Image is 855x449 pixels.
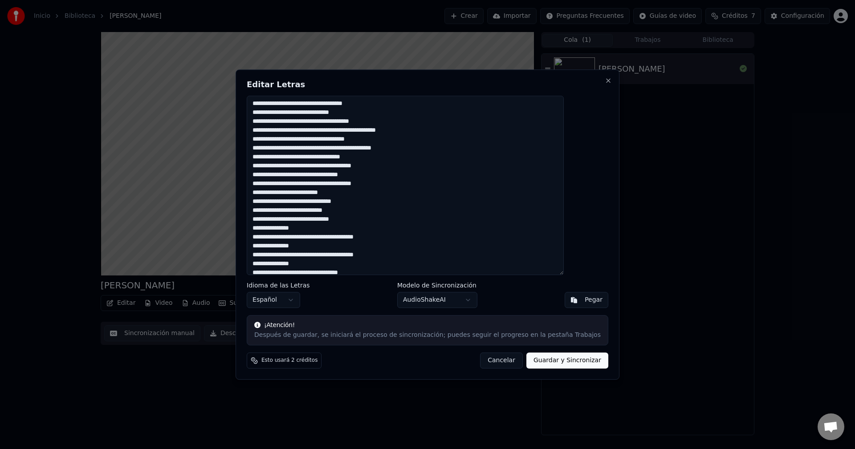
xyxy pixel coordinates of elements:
button: Cancelar [480,352,523,368]
button: Pegar [565,292,608,308]
label: Idioma de las Letras [247,282,310,288]
button: Guardar y Sincronizar [526,352,608,368]
div: Después de guardar, se iniciará el proceso de sincronización; puedes seguir el progreso en la pes... [254,331,601,340]
h2: Editar Letras [247,81,608,89]
div: Pegar [585,295,603,304]
span: Esto usará 2 créditos [261,357,318,364]
label: Modelo de Sincronización [397,282,477,288]
div: ¡Atención! [254,321,601,330]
